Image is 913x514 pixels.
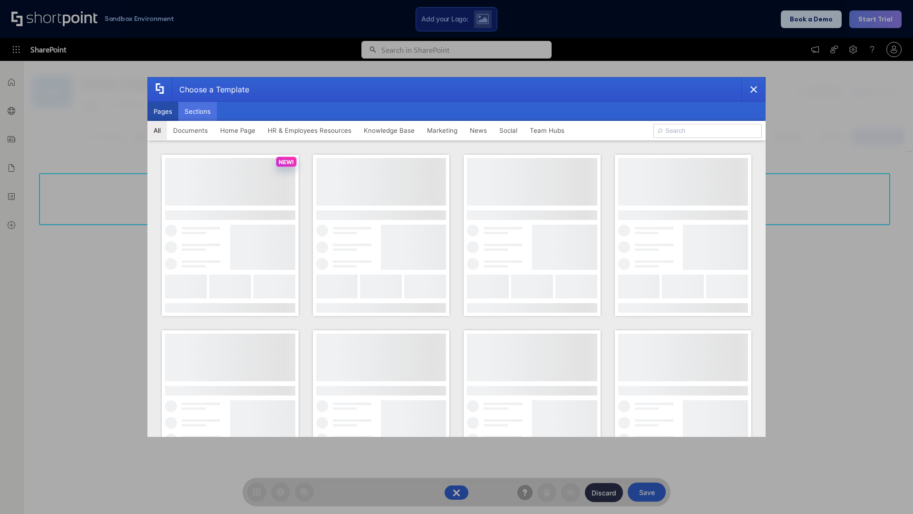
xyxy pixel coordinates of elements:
button: Social [493,121,524,140]
button: Marketing [421,121,464,140]
button: HR & Employees Resources [262,121,358,140]
button: Documents [167,121,214,140]
button: All [147,121,167,140]
div: Choose a Template [172,78,249,101]
p: NEW! [279,158,294,166]
button: Sections [178,102,217,121]
button: Knowledge Base [358,121,421,140]
button: Home Page [214,121,262,140]
input: Search [653,124,762,138]
button: Team Hubs [524,121,571,140]
iframe: Chat Widget [865,468,913,514]
div: template selector [147,77,766,437]
button: News [464,121,493,140]
button: Pages [147,102,178,121]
